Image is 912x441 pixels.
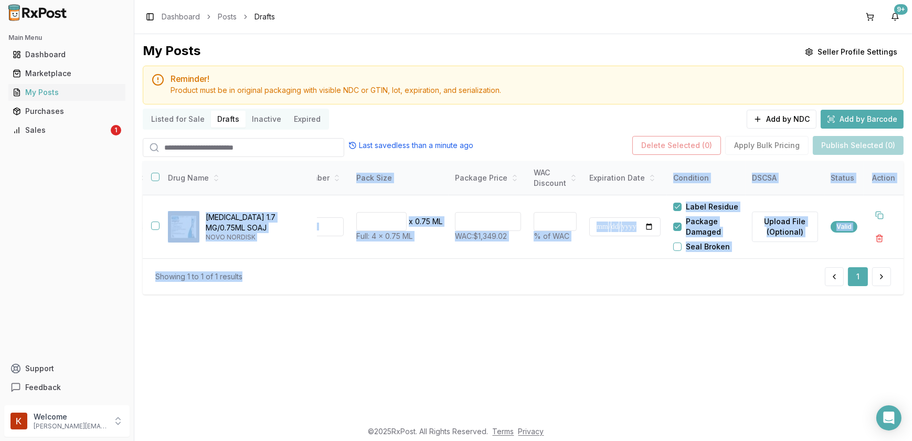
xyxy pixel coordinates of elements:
span: Drafts [254,12,275,22]
p: ML [432,216,442,227]
h5: Reminder! [171,75,895,83]
div: Last saved less than a minute ago [348,140,473,151]
a: Purchases [8,102,125,121]
span: Full: 4 x 0.75 ML [356,232,412,240]
a: Dashboard [162,12,200,22]
div: Drug Name [168,173,309,183]
button: Delete [870,229,889,248]
a: Terms [493,427,514,436]
p: NOVO NORDISK [206,233,309,241]
th: DSCSA [746,161,824,195]
div: Showing 1 to 1 of 1 results [155,271,242,282]
span: Feedback [25,382,61,393]
img: Wegovy 1.7 MG/0.75ML SOAJ [168,211,199,243]
div: Marketplace [13,68,121,79]
button: Drafts [211,111,246,128]
label: Package Damaged [686,216,746,237]
a: Marketplace [8,64,125,83]
div: Open Intercom Messenger [876,405,902,430]
button: Feedback [4,378,130,397]
div: Purchases [13,106,121,117]
div: My Posts [143,43,200,61]
button: 1 [848,267,868,286]
p: x [409,216,413,227]
button: Purchases [4,103,130,120]
img: User avatar [10,413,27,429]
div: WAC Discount [534,167,577,188]
div: My Posts [13,87,121,98]
button: Support [4,359,130,378]
label: Upload File (Optional) [752,212,818,242]
nav: breadcrumb [162,12,275,22]
div: Sales [13,125,109,135]
button: My Posts [4,84,130,101]
th: Pack Size [350,161,449,195]
div: Valid [831,221,857,233]
h2: Main Menu [8,34,125,42]
button: Add by Barcode [821,110,904,129]
th: Action [864,161,904,195]
span: WAC: $1,349.02 [455,232,507,240]
button: Marketplace [4,65,130,82]
div: 1 [111,125,121,135]
div: Package Price [455,173,521,183]
div: Product must be in original packaging with visible NDC or GTIN, lot, expiration, and serialization. [171,85,895,96]
div: Expiration Date [589,173,661,183]
div: 9+ [894,4,908,15]
button: Inactive [246,111,288,128]
p: [PERSON_NAME][EMAIL_ADDRESS][DOMAIN_NAME] [34,422,107,430]
button: Duplicate [870,206,889,225]
p: 0.75 [415,216,430,227]
button: Seller Profile Settings [799,43,904,61]
div: Dashboard [13,49,121,60]
p: Welcome [34,412,107,422]
span: % of WAC [534,232,569,240]
button: Expired [288,111,327,128]
p: [MEDICAL_DATA] 1.7 MG/0.75ML SOAJ [206,212,309,233]
th: Condition [667,161,746,195]
th: Status [824,161,864,195]
a: Posts [218,12,237,22]
button: Sales1 [4,122,130,139]
button: Dashboard [4,46,130,63]
label: Seal Broken [686,241,730,252]
label: Label Residue [686,202,738,212]
a: Dashboard [8,45,125,64]
button: Listed for Sale [145,111,211,128]
a: Privacy [518,427,544,436]
a: Sales1 [8,121,125,140]
a: My Posts [8,83,125,102]
button: Add by NDC [747,110,816,129]
button: 9+ [887,8,904,25]
img: RxPost Logo [4,4,71,21]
